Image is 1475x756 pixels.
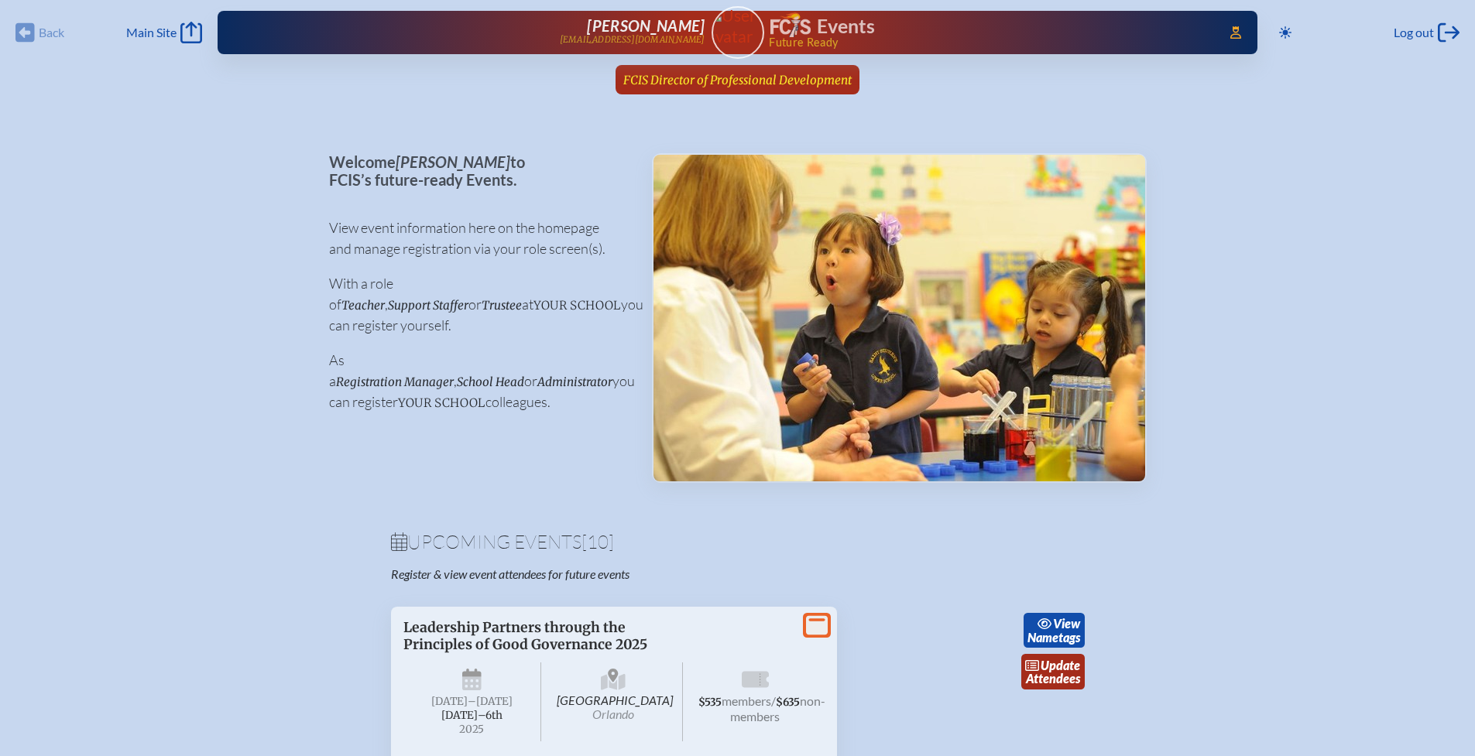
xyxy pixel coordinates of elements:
span: [GEOGRAPHIC_DATA] [544,662,683,742]
p: View event information here on the homepage and manage registration via your role screen(s). [329,217,627,259]
div: FCIS Events — Future ready [770,12,1209,48]
span: $635 [776,696,800,709]
span: [10] [581,530,614,553]
span: Administrator [537,375,612,389]
img: User Avatar [705,5,770,46]
span: –[DATE] [468,695,513,708]
span: 2025 [416,724,529,735]
span: your school [533,298,621,313]
span: members [722,693,771,708]
span: FCIS Director of Professional Development [623,73,852,87]
a: Main Site [126,22,202,43]
span: non-members [730,693,825,724]
span: Support Staffer [388,298,468,313]
span: Leadership Partners through the Principles of Good Governance 2025 [403,619,647,653]
span: Future Ready [769,37,1208,48]
img: Events [653,155,1145,481]
span: update [1041,658,1080,672]
p: With a role of , or at you can register yourself. [329,273,627,336]
span: School Head [457,375,524,389]
span: [PERSON_NAME] [396,152,510,171]
span: Main Site [126,25,177,40]
span: / [771,693,776,708]
span: $535 [698,696,722,709]
a: updateAttendees [1021,654,1085,689]
span: Teacher [341,298,385,313]
p: Welcome to FCIS’s future-ready Events. [329,153,627,188]
span: [PERSON_NAME] [587,16,705,35]
span: Registration Manager [336,375,454,389]
p: [EMAIL_ADDRESS][DOMAIN_NAME] [560,35,705,45]
span: [DATE]–⁠6th [441,709,503,722]
a: User Avatar [712,6,764,59]
span: your school [398,395,485,410]
h1: Upcoming Events [391,532,1085,551]
p: Register & view event attendees for future events [391,566,800,582]
span: [DATE] [431,695,468,708]
a: viewNametags [1024,613,1085,648]
span: Log out [1394,25,1434,40]
span: Orlando [592,706,634,721]
p: As a , or you can register colleagues. [329,350,627,412]
span: Trustee [482,298,522,313]
a: FCIS Director of Professional Development [617,65,858,94]
a: [PERSON_NAME][EMAIL_ADDRESS][DOMAIN_NAME] [267,17,705,48]
span: view [1053,616,1080,631]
